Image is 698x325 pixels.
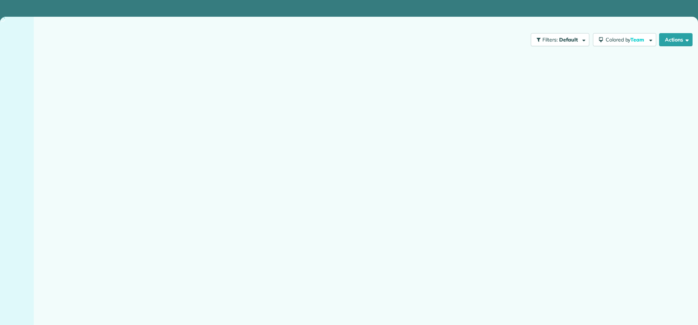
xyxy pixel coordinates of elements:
[630,36,645,43] span: Team
[527,33,589,46] a: Filters: Default
[559,36,578,43] span: Default
[606,36,647,43] span: Colored by
[542,36,558,43] span: Filters:
[659,33,693,46] button: Actions
[593,33,656,46] button: Colored byTeam
[531,33,589,46] button: Filters: Default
